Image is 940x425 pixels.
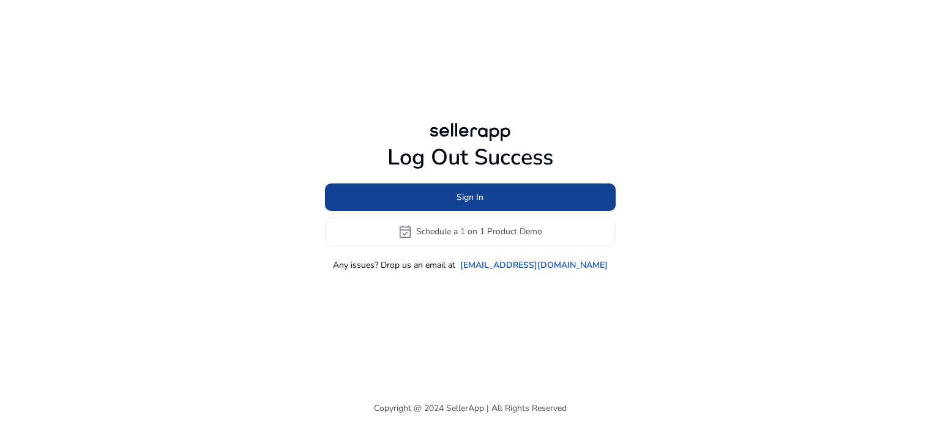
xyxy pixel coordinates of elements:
h1: Log Out Success [325,144,616,171]
p: Any issues? Drop us an email at [333,259,455,272]
button: Sign In [325,183,616,211]
button: event_availableSchedule a 1 on 1 Product Demo [325,217,616,246]
span: event_available [398,224,412,239]
a: [EMAIL_ADDRESS][DOMAIN_NAME] [460,259,608,272]
span: Sign In [457,191,483,204]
